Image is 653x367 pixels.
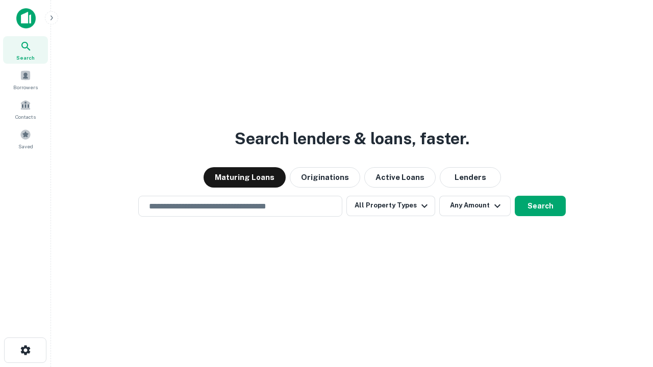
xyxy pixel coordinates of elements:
[235,126,469,151] h3: Search lenders & loans, faster.
[346,196,435,216] button: All Property Types
[440,167,501,188] button: Lenders
[16,54,35,62] span: Search
[15,113,36,121] span: Contacts
[602,285,653,334] iframe: Chat Widget
[3,125,48,152] a: Saved
[13,83,38,91] span: Borrowers
[16,8,36,29] img: capitalize-icon.png
[3,66,48,93] a: Borrowers
[290,167,360,188] button: Originations
[439,196,511,216] button: Any Amount
[515,196,566,216] button: Search
[3,36,48,64] a: Search
[364,167,436,188] button: Active Loans
[3,95,48,123] a: Contacts
[18,142,33,150] span: Saved
[204,167,286,188] button: Maturing Loans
